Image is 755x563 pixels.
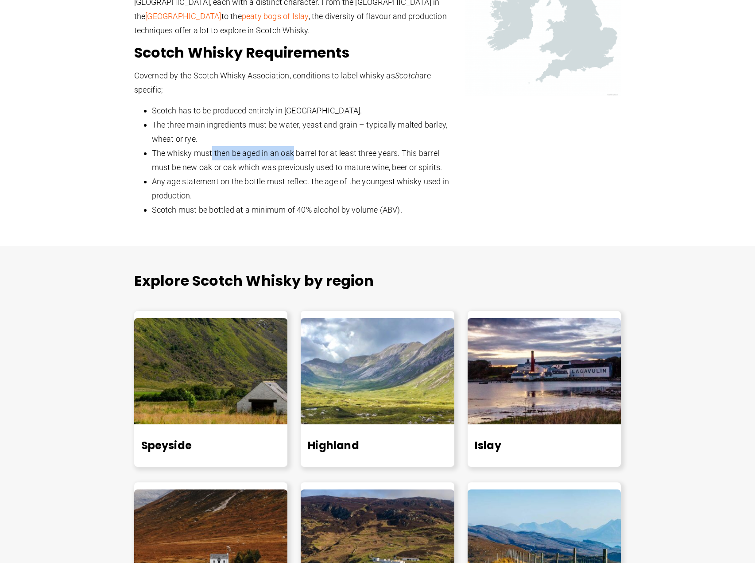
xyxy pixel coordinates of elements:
[468,318,621,424] img: Scotland - Islay - Whisky Region
[134,44,456,62] h2: Scotch Whisky Requirements
[134,272,621,290] h2: Explore Scotch Whisky by region
[152,177,449,200] span: Any age statement on the bottle must reflect the age of the youngest whisky used in production.
[152,205,402,214] span: Scotch must be bottled at a minimum of 40% alcohol by volume (ABV).
[308,438,359,453] a: Highland
[134,318,288,424] img: Scotland - Speyside - Whisky Region
[395,71,419,80] span: Scotch
[134,71,395,80] span: Governed by the Scotch Whisky Association, conditions to label whisky as
[242,12,309,21] a: peaty bogs of Islay
[145,12,221,21] a: [GEOGRAPHIC_DATA]
[152,120,448,144] span: The three main ingredients must be water, yeast and grain – typically malted barley, wheat or rye.
[141,438,192,453] a: Speyside
[475,438,501,453] a: Islay
[301,318,454,424] img: Scotland - Highlands - Whisky Region
[152,148,442,172] span: The whisky must then be aged in an oak barrel for at least three years. This barrel must be new o...
[152,106,362,115] span: Scotch has to be produced entirely in [GEOGRAPHIC_DATA].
